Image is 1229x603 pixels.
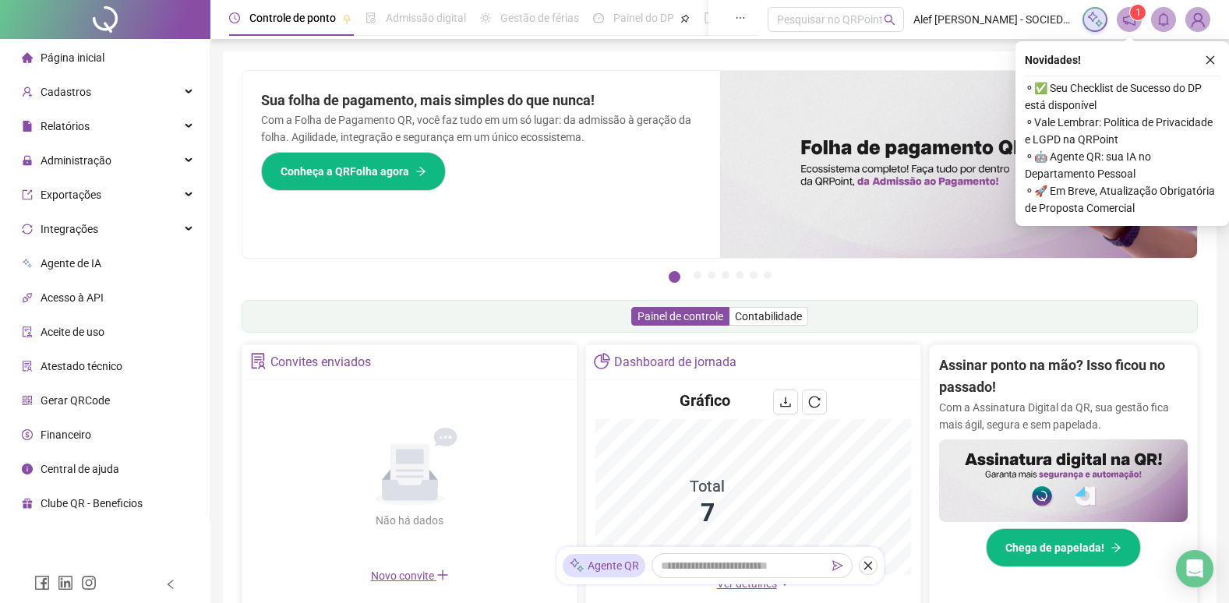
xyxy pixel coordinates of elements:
span: Controle de ponto [249,12,336,24]
span: Gestão de férias [500,12,579,24]
p: Com a Assinatura Digital da QR, sua gestão fica mais ágil, segura e sem papelada. [939,399,1188,433]
span: Novidades ! [1025,51,1081,69]
span: Alef [PERSON_NAME] - SOCIEDADE EDUCACIONAL R&N LTDA [913,11,1073,28]
img: sparkle-icon.fc2bf0ac1784a2077858766a79e2daf3.svg [1086,11,1104,28]
button: 6 [750,271,758,279]
span: solution [22,361,33,372]
span: dollar [22,429,33,440]
span: Central de ajuda [41,463,119,475]
span: dashboard [593,12,604,23]
div: Agente QR [563,554,645,577]
span: Ver detalhes [717,577,777,590]
span: user-add [22,86,33,97]
span: Conheça a QRFolha agora [281,163,409,180]
span: facebook [34,575,50,591]
span: arrow-right [1111,542,1121,553]
span: left [165,579,176,590]
span: Atestado técnico [41,360,122,372]
span: ⚬ 🚀 Em Breve, Atualização Obrigatória de Proposta Comercial [1025,182,1220,217]
span: ⚬ Vale Lembrar: Política de Privacidade e LGPD na QRPoint [1025,114,1220,148]
p: Com a Folha de Pagamento QR, você faz tudo em um só lugar: da admissão à geração da folha. Agilid... [261,111,701,146]
span: Novo convite [371,569,449,582]
span: arrow-right [415,166,426,177]
span: Financeiro [41,428,91,441]
span: plus [436,569,449,581]
button: 3 [708,271,715,279]
button: 4 [722,271,729,279]
span: Painel de controle [637,310,723,323]
span: Exportações [41,189,101,201]
span: file [22,121,33,132]
span: solution [250,353,267,369]
span: ⚬ 🤖 Agente QR: sua IA no Departamento Pessoal [1025,148,1220,182]
div: Dashboard de jornada [614,349,736,376]
span: ellipsis [735,12,746,23]
span: Clube QR - Beneficios [41,497,143,510]
span: export [22,189,33,200]
span: Acesso à API [41,291,104,304]
span: reload [808,396,821,408]
span: lock [22,155,33,166]
span: instagram [81,575,97,591]
h2: Sua folha de pagamento, mais simples do que nunca! [261,90,701,111]
span: Página inicial [41,51,104,64]
span: api [22,292,33,303]
img: sparkle-icon.fc2bf0ac1784a2077858766a79e2daf3.svg [569,558,584,574]
span: Contabilidade [735,310,802,323]
span: Chega de papelada! [1005,539,1104,556]
div: Convites enviados [270,349,371,376]
span: send [832,560,843,571]
span: Cadastros [41,86,91,98]
span: Admissão digital [386,12,466,24]
span: pushpin [680,14,690,23]
span: close [863,560,874,571]
span: download [779,396,792,408]
span: linkedin [58,575,73,591]
span: pie-chart [594,353,610,369]
button: Conheça a QRFolha agora [261,152,446,191]
span: ⚬ ✅ Seu Checklist de Sucesso do DP está disponível [1025,79,1220,114]
button: 1 [669,271,680,283]
h2: Assinar ponto na mão? Isso ficou no passado! [939,354,1188,399]
span: Gerar QRCode [41,394,110,407]
span: Aceite de uso [41,326,104,338]
span: qrcode [22,395,33,406]
span: info-circle [22,464,33,474]
button: Chega de papelada! [986,528,1141,567]
img: banner%2F8d14a306-6205-4263-8e5b-06e9a85ad873.png [720,71,1198,258]
span: Integrações [41,223,98,235]
button: 7 [764,271,772,279]
sup: 1 [1130,5,1146,20]
span: pushpin [342,14,351,23]
span: audit [22,326,33,337]
span: close [1205,55,1216,65]
span: file-done [366,12,376,23]
button: 2 [694,271,701,279]
img: banner%2F02c71560-61a6-44d4-94b9-c8ab97240462.png [939,439,1188,522]
span: gift [22,498,33,509]
span: Agente de IA [41,257,101,270]
span: clock-circle [229,12,240,23]
span: bell [1157,12,1171,26]
div: Não há dados [338,512,482,529]
h4: Gráfico [680,390,730,411]
span: book [704,12,715,23]
span: sync [22,224,33,235]
span: Relatórios [41,120,90,132]
button: 5 [736,271,743,279]
span: sun [480,12,491,23]
span: home [22,52,33,63]
span: search [884,14,895,26]
a: Ver detalhes down [717,577,790,590]
img: 61583 [1186,8,1210,31]
div: Open Intercom Messenger [1176,550,1213,587]
span: 1 [1135,7,1141,18]
span: Painel do DP [613,12,674,24]
span: notification [1122,12,1136,26]
span: Administração [41,154,111,167]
